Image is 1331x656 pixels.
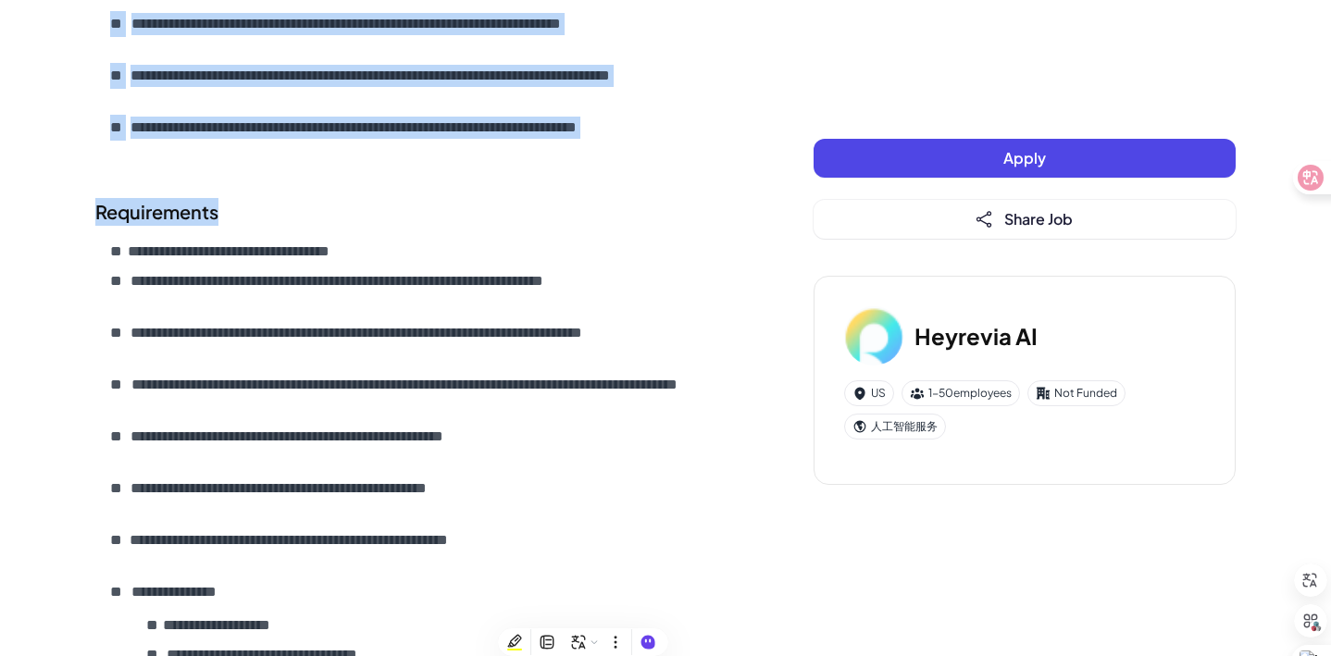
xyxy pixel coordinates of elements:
span: Share Job [1004,209,1073,229]
button: Apply [814,139,1236,178]
span: Apply [1003,148,1046,167]
div: 人工智能服务 [844,414,946,439]
button: Share Job [814,200,1236,239]
h3: Heyrevia AI [914,319,1038,353]
h2: Requirements [95,198,740,226]
div: US [844,380,894,406]
img: He [844,306,903,365]
div: Not Funded [1027,380,1126,406]
div: 1-50 employees [902,380,1020,406]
